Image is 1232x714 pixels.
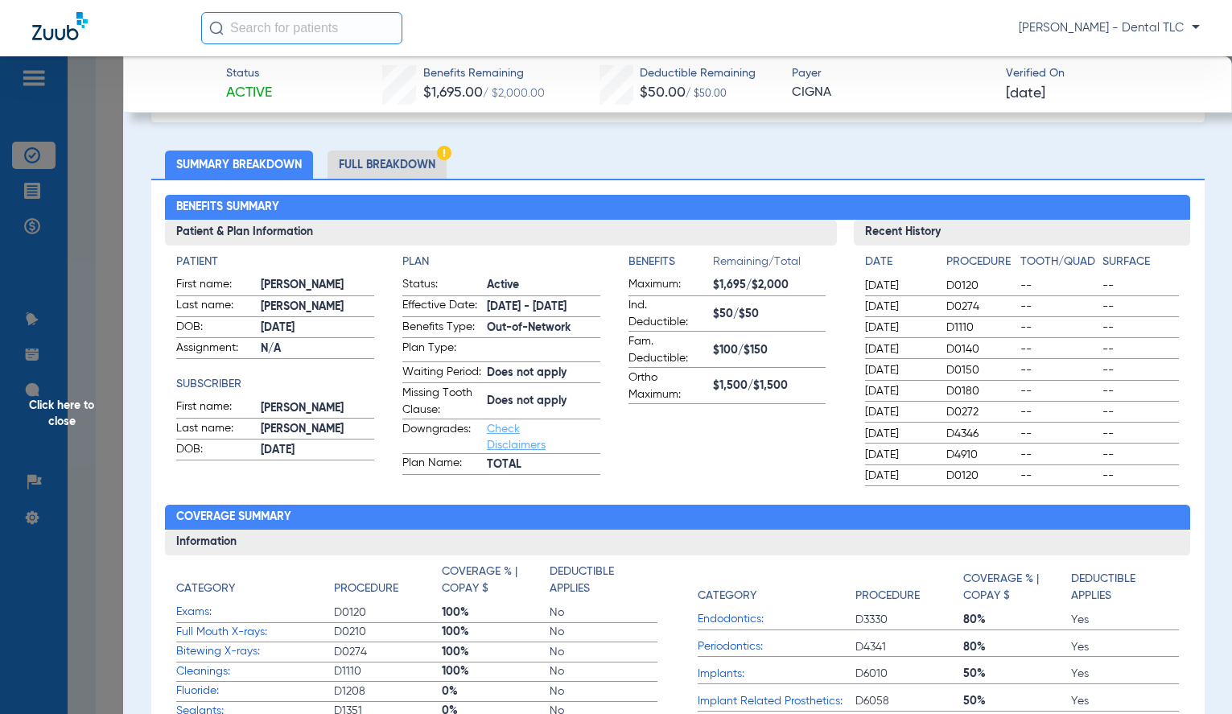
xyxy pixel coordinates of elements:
[628,369,707,403] span: Ortho Maximum:
[176,420,255,440] span: Last name:
[550,663,657,679] span: No
[176,643,334,660] span: Bitewing X-rays:
[1020,254,1097,270] h4: Tooth/Quad
[1102,362,1179,378] span: --
[1020,383,1097,399] span: --
[487,277,600,294] span: Active
[165,505,1190,530] h2: Coverage Summary
[487,299,600,316] span: [DATE] - [DATE]
[328,151,447,179] li: Full Breakdown
[1020,278,1097,294] span: --
[628,276,707,295] span: Maximum:
[442,563,542,597] h4: Coverage % | Copay $
[1020,341,1097,357] span: --
[792,65,992,82] span: Payer
[946,299,1015,315] span: D0274
[713,342,826,359] span: $100/$150
[1020,447,1097,463] span: --
[946,383,1015,399] span: D0180
[963,693,1071,709] span: 50%
[865,320,933,336] span: [DATE]
[698,638,855,655] span: Periodontics:
[334,563,442,603] app-breakdown-title: Procedure
[1020,254,1097,276] app-breakdown-title: Tooth/Quad
[165,195,1190,221] h2: Benefits Summary
[402,340,481,361] span: Plan Type:
[946,404,1015,420] span: D0272
[165,151,313,179] li: Summary Breakdown
[865,254,933,276] app-breakdown-title: Date
[855,693,963,709] span: D6058
[261,421,374,438] span: [PERSON_NAME]
[1102,468,1179,484] span: --
[176,276,255,295] span: First name:
[946,362,1015,378] span: D0150
[442,563,550,603] app-breakdown-title: Coverage % | Copay $
[176,297,255,316] span: Last name:
[1006,65,1206,82] span: Verified On
[946,447,1015,463] span: D4910
[176,398,255,418] span: First name:
[792,83,992,103] span: CIGNA
[402,319,481,338] span: Benefits Type:
[1102,254,1179,270] h4: Surface
[1020,404,1097,420] span: --
[176,683,334,700] span: Fluoride:
[487,423,546,451] a: Check Disclaimers
[865,362,933,378] span: [DATE]
[1020,320,1097,336] span: --
[1071,639,1179,655] span: Yes
[628,297,707,331] span: Ind. Deductible:
[640,85,686,100] span: $50.00
[963,571,1063,605] h4: Coverage % | Copay $
[550,563,657,603] app-breakdown-title: Deductible Applies
[442,683,550,700] span: 0%
[1071,563,1179,610] app-breakdown-title: Deductible Applies
[855,612,963,628] span: D3330
[402,297,481,316] span: Effective Date:
[437,146,451,160] img: Hazard
[334,683,442,700] span: D1208
[1102,320,1179,336] span: --
[442,624,550,640] span: 100%
[946,254,1015,270] h4: Procedure
[1019,20,1200,36] span: [PERSON_NAME] - Dental TLC
[628,333,707,367] span: Fam. Deductible:
[334,624,442,640] span: D0210
[640,65,756,82] span: Deductible Remaining
[713,378,826,394] span: $1,500/$1,500
[487,393,600,410] span: Does not apply
[946,320,1015,336] span: D1110
[226,65,272,82] span: Status
[550,683,657,700] span: No
[963,563,1071,610] app-breakdown-title: Coverage % | Copay $
[402,455,481,474] span: Plan Name:
[176,376,374,393] app-breakdown-title: Subscriber
[261,320,374,336] span: [DATE]
[963,612,1071,628] span: 80%
[865,447,933,463] span: [DATE]
[698,588,756,605] h4: Category
[1071,612,1179,628] span: Yes
[261,299,374,316] span: [PERSON_NAME]
[1020,299,1097,315] span: --
[946,341,1015,357] span: D0140
[261,340,374,357] span: N/A
[865,254,933,270] h4: Date
[698,563,855,610] app-breakdown-title: Category
[423,65,545,82] span: Benefits Remaining
[1071,571,1171,605] h4: Deductible Applies
[1102,426,1179,442] span: --
[698,693,855,710] span: Implant Related Prosthetics:
[855,563,963,610] app-breakdown-title: Procedure
[946,278,1015,294] span: D0120
[1102,299,1179,315] span: --
[402,364,481,383] span: Waiting Period:
[442,663,550,679] span: 100%
[865,383,933,399] span: [DATE]
[176,580,235,597] h4: Category
[176,254,374,270] app-breakdown-title: Patient
[963,666,1071,682] span: 50%
[1020,468,1097,484] span: --
[334,605,442,621] span: D0120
